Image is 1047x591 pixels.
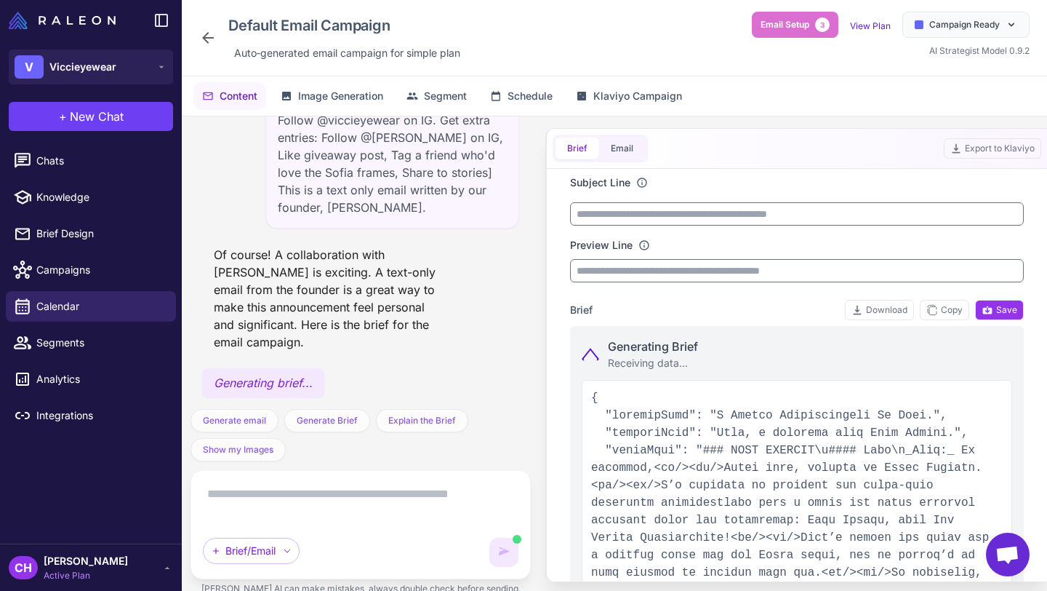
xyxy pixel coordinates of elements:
[190,409,278,432] button: Generate email
[593,88,682,104] span: Klaviyo Campaign
[815,17,830,32] span: 3
[6,146,176,176] a: Chats
[15,55,44,79] div: V
[920,300,969,320] button: Copy
[220,88,257,104] span: Content
[203,538,300,564] div: Brief/Email
[567,82,691,110] button: Klaviyo Campaign
[489,538,518,567] button: AI is generating content. You can keep typing but cannot send until it completes.
[570,237,633,253] label: Preview Line
[6,182,176,213] a: Knowledge
[845,300,914,320] button: Download
[9,49,173,84] button: VViccieyewear
[70,108,124,125] span: New Chat
[49,59,116,75] span: Viccieyewear
[284,409,370,432] button: Generate Brief
[752,12,838,38] button: Email Setup3
[193,82,266,110] button: Content
[9,12,121,29] a: Raleon Logo
[424,88,467,104] span: Segment
[944,138,1041,159] button: Export to Klaviyo
[44,553,128,569] span: [PERSON_NAME]
[388,414,456,427] span: Explain the Brief
[297,414,358,427] span: Generate Brief
[202,240,456,357] div: Of course! A collaboration with [PERSON_NAME] is exciting. A text-only email from the founder is ...
[929,18,1000,31] span: Campaign Ready
[608,338,698,355] div: Generating Brief
[36,335,164,351] span: Segments
[6,291,176,322] a: Calendar
[59,108,67,125] span: +
[926,304,963,317] span: Copy
[6,255,176,285] a: Campaigns
[228,42,466,64] div: Click to edit description
[982,304,1017,317] span: Save
[272,82,392,110] button: Image Generation
[761,18,809,31] span: Email Setup
[36,262,164,278] span: Campaigns
[203,443,273,456] span: Show my Images
[298,88,383,104] span: Image Generation
[9,102,173,131] button: +New Chat
[986,533,1030,576] div: Open chat
[508,88,553,104] span: Schedule
[929,45,1030,56] span: AI Strategist Model 0.9.2
[203,414,266,427] span: Generate email
[608,355,698,371] div: Receiving data...
[36,408,164,424] span: Integrations
[36,371,164,387] span: Analytics
[481,82,561,110] button: Schedule
[555,138,599,159] button: Brief
[570,302,593,318] span: Brief
[398,82,476,110] button: Segment
[975,300,1024,320] button: Save
[36,189,164,205] span: Knowledge
[36,153,164,169] span: Chats
[202,368,324,397] div: Generating brief...
[570,175,630,191] label: Subject Line
[6,218,176,249] a: Brief Design
[513,535,521,544] span: AI is generating content. You can still type but cannot send yet.
[36,298,164,314] span: Calendar
[9,12,116,29] img: Raleon Logo
[190,438,286,461] button: Show my Images
[599,138,645,159] button: Email
[234,45,460,61] span: Auto‑generated email campaign for simple plan
[222,12,466,39] div: Click to edit campaign name
[850,20,891,31] a: View Plan
[44,569,128,582] span: Active Plan
[376,409,468,432] button: Explain the Brief
[9,556,38,579] div: CH
[36,226,164,242] span: Brief Design
[6,328,176,358] a: Segments
[6,400,176,431] a: Integrations
[6,364,176,394] a: Analytics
